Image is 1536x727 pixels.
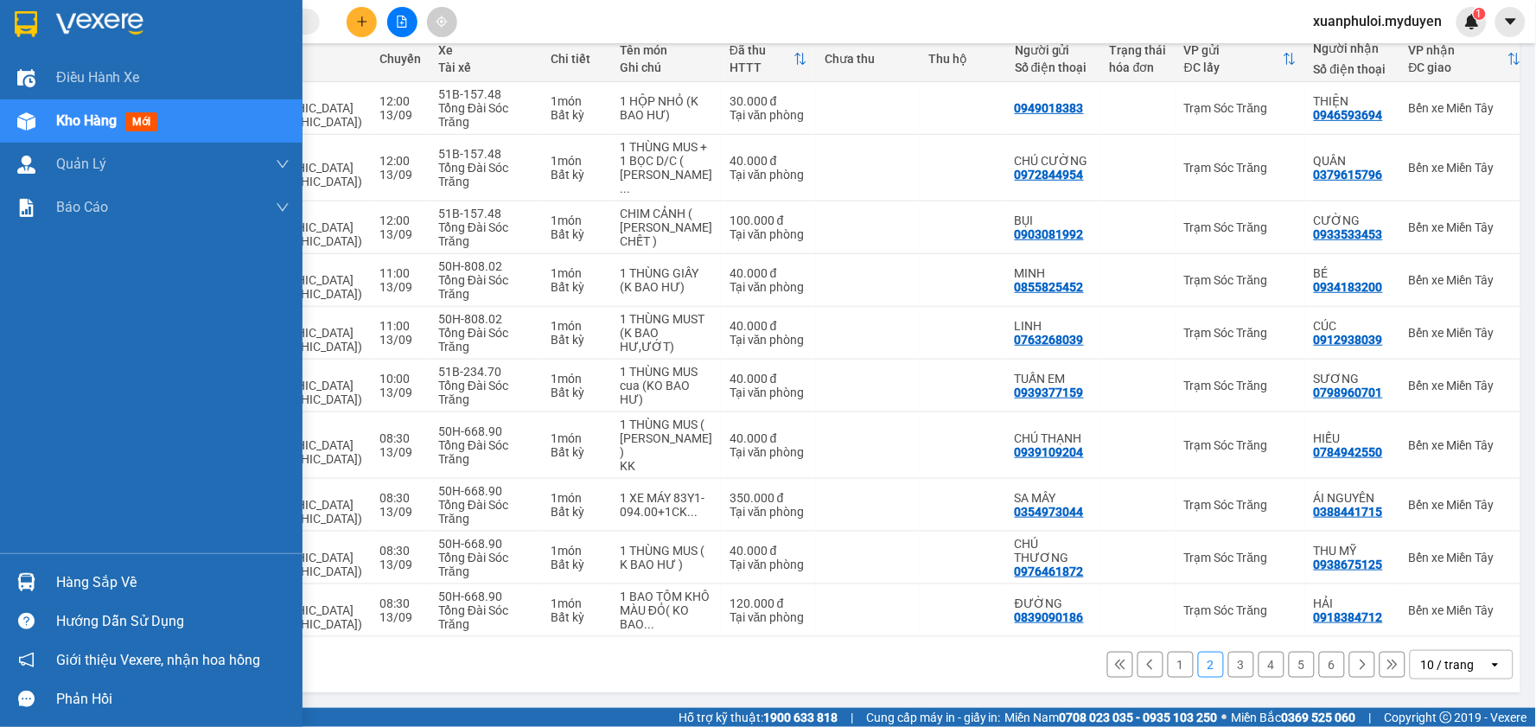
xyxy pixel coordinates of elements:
div: Bất kỳ [551,227,602,241]
div: 1 XE MÁY 83Y1-094.00+1CKCV CÁI BÓP+ 1BALO+1 BỌC+1 NÓN BẢO HIỂM (K BAO TRẦY BỂ) [620,491,712,519]
div: Tại văn phòng [730,227,807,241]
div: Phản hồi [56,686,290,712]
div: Trạm Sóc Trăng [1184,161,1297,175]
div: 0976461872 [1015,564,1084,578]
div: VP nhận [1409,43,1507,57]
div: 50H-808.02 [438,312,533,326]
div: Tổng Đài Sóc Trăng [438,551,533,578]
span: Miền Bắc [1232,708,1356,727]
div: Ghi chú [620,61,712,74]
div: BÉ [1314,266,1392,280]
div: 13/09 [379,386,421,399]
div: Bến xe Miền Tây [1409,273,1521,287]
div: VP gửi [1184,43,1283,57]
div: 13/09 [379,168,421,182]
div: 08:30 [379,544,421,558]
div: 50H-668.90 [438,484,533,498]
div: 40.000 đ [730,544,807,558]
div: 1 món [551,319,602,333]
div: hóa đơn [1110,61,1167,74]
div: Bất kỳ [551,610,602,624]
div: 0939109204 [1015,445,1084,459]
strong: 0708 023 035 - 0935 103 250 [1060,711,1218,724]
div: 13/09 [379,610,421,624]
div: Tổng Đài Sóc Trăng [438,498,533,526]
div: 0949018383 [1015,101,1084,115]
div: 40.000 đ [730,431,807,445]
p: Ngày giờ in: [257,21,332,54]
span: mới [125,112,157,131]
div: Tại văn phòng [730,386,807,399]
div: 12:00 [379,214,421,227]
div: Tổng Đài Sóc Trăng [438,220,533,248]
span: ... [620,182,630,195]
div: 13/09 [379,558,421,571]
div: Trạm Sóc Trăng [1184,273,1297,287]
th: Toggle SortBy [1400,36,1530,82]
button: 6 [1319,652,1345,678]
div: Bến xe Miền Tây [1409,161,1521,175]
th: Toggle SortBy [1176,36,1305,82]
div: Trạm Sóc Trăng [1184,498,1297,512]
div: Người nhận [1314,41,1392,55]
img: warehouse-icon [17,112,35,131]
div: 0946593694 [1314,108,1383,122]
div: 13/09 [379,280,421,294]
div: 0933533453 [1314,227,1383,241]
div: Trạm Sóc Trăng [1184,379,1297,392]
span: xuanphuloi.myduyen [1300,10,1456,32]
span: down [276,201,290,214]
div: 40.000 đ [730,372,807,386]
img: solution-icon [17,199,35,217]
div: Tại văn phòng [730,108,807,122]
div: Tại văn phòng [730,333,807,347]
div: 40.000 đ [730,266,807,280]
div: BỤI [1015,214,1093,227]
div: Tại văn phòng [730,558,807,571]
div: 0354973044 [1015,505,1084,519]
div: 40.000 đ [730,319,807,333]
div: Tại văn phòng [730,610,807,624]
div: Tổng Đài Sóc Trăng [438,603,533,631]
button: 3 [1228,652,1254,678]
div: 1 BAO TÔM KHÔ MÀU ĐỎ( KO BAO HƯ ƯỚT ) [620,590,712,631]
div: Tại văn phòng [730,505,807,519]
div: 40.000 đ [730,154,807,168]
div: Bất kỳ [551,558,602,571]
span: Kho hàng [56,112,117,129]
div: Trạng thái [1110,43,1167,57]
div: 0934183200 [1314,280,1383,294]
div: HIẾU [1314,431,1392,445]
div: LINH [1015,319,1093,333]
span: Gửi: [8,119,178,182]
div: 1 món [551,491,602,505]
div: Số điện thoại [1314,62,1392,76]
div: 0763268039 [1015,333,1084,347]
div: Bất kỳ [551,505,602,519]
span: plus [356,16,368,28]
div: 50H-668.90 [438,590,533,603]
div: 08:30 [379,431,421,445]
div: 13/09 [379,333,421,347]
span: TP.HCM -SÓC TRĂNG [102,54,224,67]
strong: 0369 525 060 [1282,711,1356,724]
div: 10 / trang [1421,656,1475,673]
div: 1 THÙNG MUS cua (KO BAO HƯ) [620,365,712,406]
div: SƯƠNG [1314,372,1392,386]
div: CHÚ THẠNH [1015,431,1093,445]
div: 0903081992 [1015,227,1084,241]
button: 2 [1198,652,1224,678]
div: Chưa thu [825,52,911,66]
img: logo-vxr [15,11,37,37]
div: Trạm Sóc Trăng [1184,101,1297,115]
span: ... [644,617,654,631]
div: 0379615796 [1314,168,1383,182]
div: 0939377159 [1015,386,1084,399]
span: aim [436,16,448,28]
span: Báo cáo [56,196,108,218]
div: 350.000 đ [730,491,807,505]
span: Miền Nam [1005,708,1218,727]
div: 13/09 [379,108,421,122]
div: 50H-668.90 [438,537,533,551]
button: 4 [1259,652,1284,678]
